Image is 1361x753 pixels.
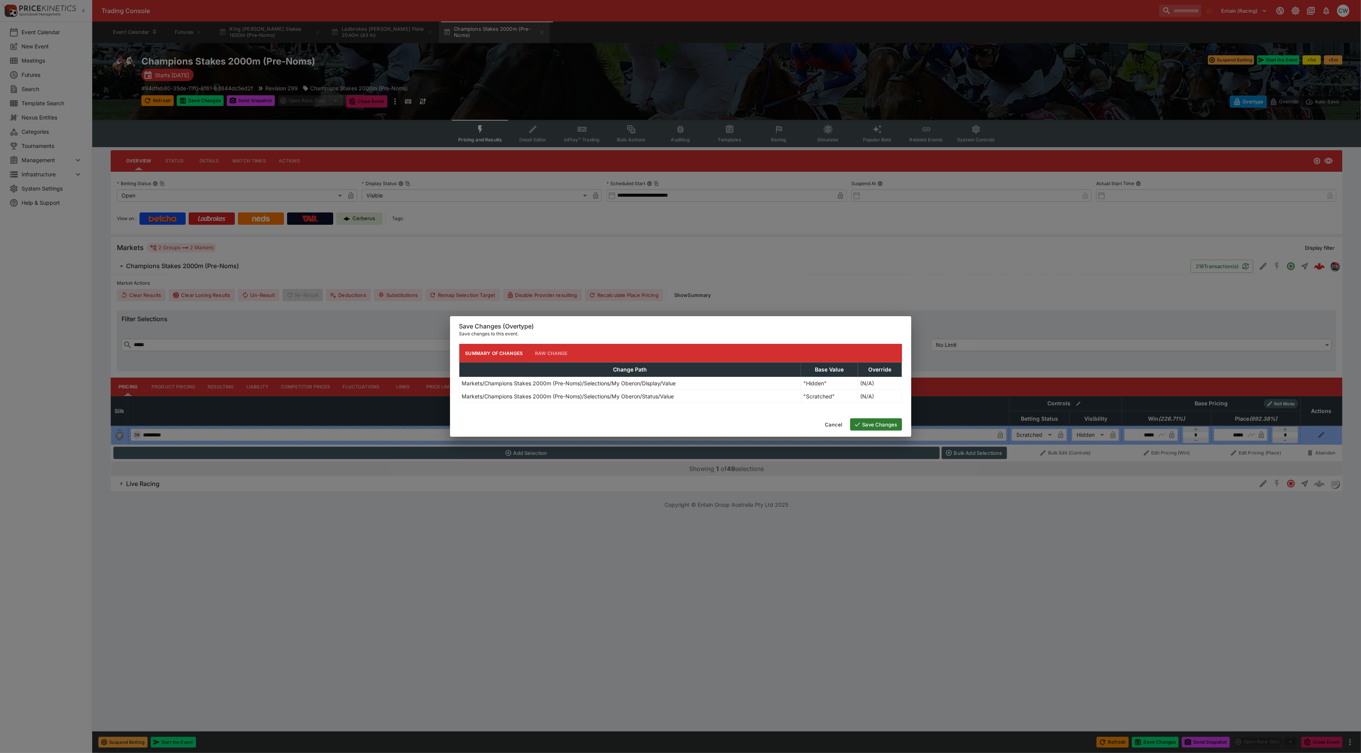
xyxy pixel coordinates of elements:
[858,377,902,390] td: (N/A)
[801,363,858,377] th: Base Value
[459,322,902,330] h6: Save Changes (Overtype)
[858,363,902,377] th: Override
[801,377,858,390] td: "Hidden"
[459,344,529,362] button: Summary of Changes
[821,418,847,431] button: Cancel
[801,390,858,403] td: "Scratched"
[462,392,674,400] p: Markets/Champions Stakes 2000m (Pre-Noms)/Selections/My Oberon/Status/Value
[462,379,676,387] p: Markets/Champions Stakes 2000m (Pre-Noms)/Selections/My Oberon/Display/Value
[459,330,902,338] p: Save changes to this event.
[459,363,801,377] th: Change Path
[850,418,902,431] button: Save Changes
[529,344,574,362] button: Raw Change
[858,390,902,403] td: (N/A)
